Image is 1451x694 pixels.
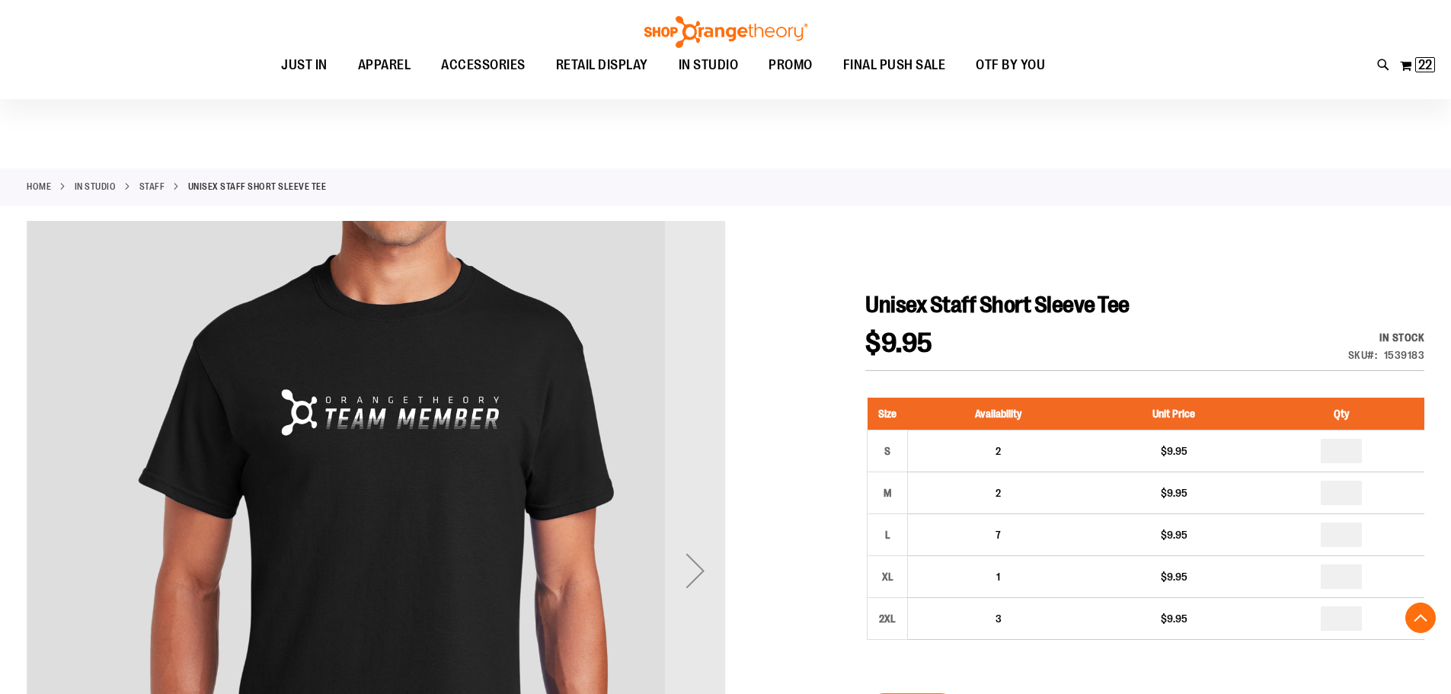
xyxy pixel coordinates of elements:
[1096,611,1251,626] div: $9.95
[996,612,1002,625] span: 3
[1096,485,1251,501] div: $9.95
[266,48,343,83] a: JUST IN
[343,48,427,83] a: APPAREL
[865,292,1130,318] span: Unisex Staff Short Sleeve Tee
[1096,569,1251,584] div: $9.95
[1259,398,1424,430] th: Qty
[188,180,327,193] strong: Unisex Staff Short Sleeve Tee
[996,487,1001,499] span: 2
[876,523,899,546] div: L
[1096,443,1251,459] div: $9.95
[876,481,899,504] div: M
[663,48,754,82] a: IN STUDIO
[1405,603,1436,633] button: Back To Top
[1348,330,1425,345] div: Availability
[75,180,117,193] a: IN STUDIO
[753,48,828,83] a: PROMO
[876,440,899,462] div: S
[358,48,411,82] span: APPAREL
[996,445,1001,457] span: 2
[556,48,648,82] span: RETAIL DISPLAY
[1096,527,1251,542] div: $9.95
[976,48,1045,82] span: OTF BY YOU
[27,180,51,193] a: Home
[876,607,899,630] div: 2XL
[1348,349,1378,361] strong: SKU
[541,48,663,83] a: RETAIL DISPLAY
[642,16,810,48] img: Shop Orangetheory
[426,48,541,83] a: ACCESSORIES
[679,48,739,82] span: IN STUDIO
[281,48,328,82] span: JUST IN
[865,328,933,359] span: $9.95
[960,48,1060,83] a: OTF BY YOU
[843,48,946,82] span: FINAL PUSH SALE
[996,571,1000,583] span: 1
[139,180,165,193] a: Staff
[1348,330,1425,345] div: In stock
[1088,398,1258,430] th: Unit Price
[908,398,1089,430] th: Availability
[1418,57,1432,72] span: 22
[769,48,813,82] span: PROMO
[1384,347,1425,363] div: 1539183
[441,48,526,82] span: ACCESSORIES
[876,565,899,588] div: XL
[828,48,961,83] a: FINAL PUSH SALE
[868,398,908,430] th: Size
[996,529,1001,541] span: 7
